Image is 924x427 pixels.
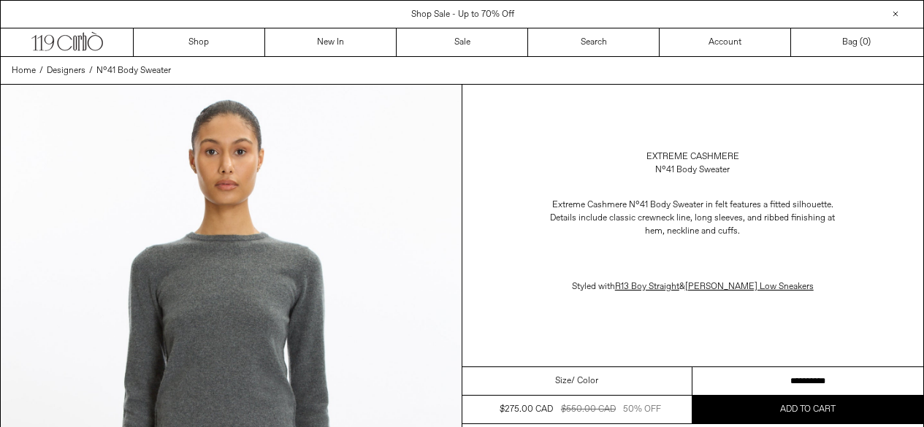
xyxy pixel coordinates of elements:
span: Size [555,374,571,388]
div: $275.00 CAD [500,403,553,416]
a: Shop Sale - Up to 70% Off [411,9,514,20]
a: N°41 Body Sweater [96,64,171,77]
a: New In [265,28,397,56]
div: 50% OFF [623,403,661,416]
span: Add to cart [780,404,836,415]
a: Bag () [791,28,923,56]
span: Designers [47,65,85,77]
span: 0 [863,36,868,48]
span: / Color [571,374,598,388]
button: Add to cart [692,396,923,423]
div: N°41 Body Sweater [655,164,730,177]
a: Account [660,28,791,56]
a: Sale [397,28,528,56]
span: / [39,64,43,77]
a: Home [12,64,36,77]
a: Designers [47,64,85,77]
span: N°41 Body Sweater [96,65,171,77]
span: Home [12,65,36,77]
a: Extreme Cashmere [646,150,739,164]
span: s [685,281,814,293]
span: / [89,64,93,77]
a: [PERSON_NAME] Low Sneaker [685,281,809,293]
a: Search [528,28,660,56]
div: $550.00 CAD [561,403,616,416]
span: ) [863,36,871,49]
span: Styled with & [572,281,814,293]
a: R13 Boy Straight [615,281,679,293]
a: Shop [134,28,265,56]
span: Extreme Cashmere N°41 Body Sweater in felt features a fitted silhouette. Details include classic ... [550,199,835,237]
